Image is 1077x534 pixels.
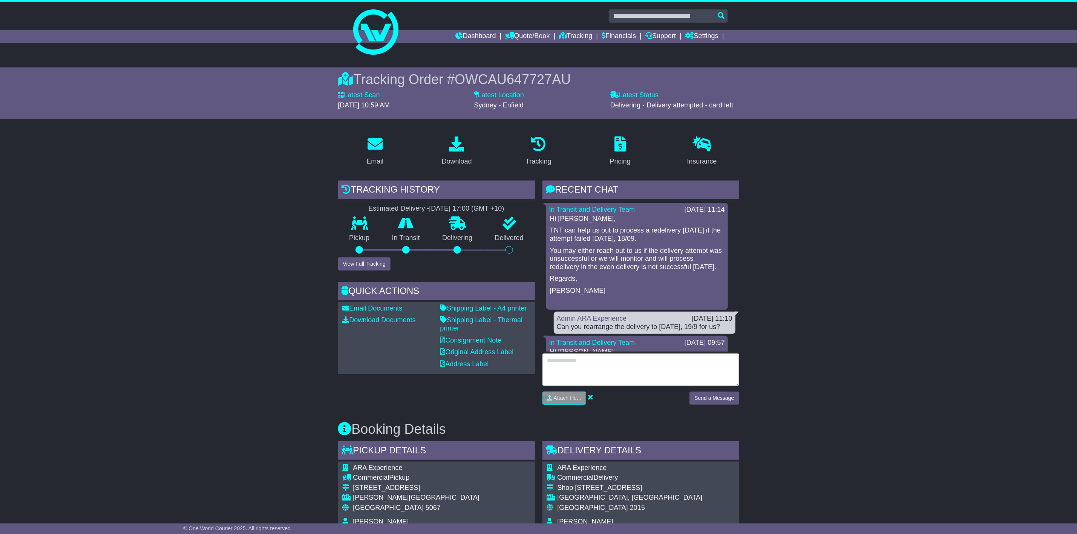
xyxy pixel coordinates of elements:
[645,30,676,43] a: Support
[525,156,551,167] div: Tracking
[558,494,728,502] div: [GEOGRAPHIC_DATA], [GEOGRAPHIC_DATA]
[687,156,717,167] div: Insurance
[602,30,636,43] a: Financials
[549,339,635,346] a: In Transit and Delivery Team
[338,101,390,109] span: [DATE] 10:59 AM
[685,30,719,43] a: Settings
[610,156,631,167] div: Pricing
[558,504,628,511] span: [GEOGRAPHIC_DATA]
[343,316,416,324] a: Download Documents
[558,464,607,471] span: ARA Experience
[558,484,728,492] div: Shop [STREET_ADDRESS]
[682,134,722,169] a: Insurance
[474,101,524,109] span: Sydney - Enfield
[437,134,477,169] a: Download
[338,234,381,242] p: Pickup
[505,30,550,43] a: Quote/Book
[455,72,571,87] span: OWCAU647727AU
[689,392,739,405] button: Send a Message
[685,206,725,214] div: [DATE] 11:14
[550,226,724,243] p: TNT can help us out to process a redelivery [DATE] if the attempt failed [DATE], 18/09.
[353,474,389,481] span: Commercial
[558,474,728,482] div: Delivery
[610,91,659,99] label: Latest Status
[440,304,527,312] a: Shipping Label - A4 printer
[338,205,535,213] div: Estimated Delivery -
[338,282,535,302] div: Quick Actions
[353,464,403,471] span: ARA Experience
[183,525,292,531] span: © One World Courier 2025. All rights reserved.
[338,441,535,462] div: Pickup Details
[366,156,383,167] div: Email
[557,315,627,322] a: Admin ARA Experience
[484,234,535,242] p: Delivered
[550,215,724,223] p: Hi [PERSON_NAME],
[630,504,645,511] span: 2015
[431,234,484,242] p: Delivering
[521,134,556,169] a: Tracking
[549,206,635,213] a: In Transit and Delivery Team
[442,156,472,167] div: Download
[440,337,502,344] a: Consignment Note
[605,134,636,169] a: Pricing
[353,474,480,482] div: Pickup
[559,30,592,43] a: Tracking
[362,134,388,169] a: Email
[338,181,535,201] div: Tracking history
[550,348,724,356] p: Hi [PERSON_NAME]
[557,323,732,331] div: Can you rearrange the delivery to [DATE], 19/9 for us?
[692,315,732,323] div: [DATE] 11:10
[338,422,739,437] h3: Booking Details
[440,360,489,368] a: Address Label
[426,504,441,511] span: 5067
[338,71,739,87] div: Tracking Order #
[353,518,409,525] span: [PERSON_NAME]
[440,316,523,332] a: Shipping Label - Thermal printer
[429,205,504,213] div: [DATE] 17:00 (GMT +10)
[474,91,524,99] label: Latest Location
[440,348,514,356] a: Original Address Label
[353,504,424,511] span: [GEOGRAPHIC_DATA]
[542,441,739,462] div: Delivery Details
[353,494,480,502] div: [PERSON_NAME][GEOGRAPHIC_DATA]
[353,484,480,492] div: [STREET_ADDRESS]
[558,474,594,481] span: Commercial
[456,30,496,43] a: Dashboard
[550,287,724,295] p: [PERSON_NAME]
[338,257,391,271] button: View Full Tracking
[550,275,724,283] p: Regards,
[381,234,431,242] p: In Transit
[558,518,613,525] span: [PERSON_NAME]
[343,304,403,312] a: Email Documents
[610,101,733,109] span: Delivering - Delivery attempted - card left
[542,181,739,201] div: RECENT CHAT
[550,247,724,271] p: You may either reach out to us if the delivery attempt was unsuccessful or we will monitor and wi...
[685,339,725,347] div: [DATE] 09:57
[338,91,380,99] label: Latest Scan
